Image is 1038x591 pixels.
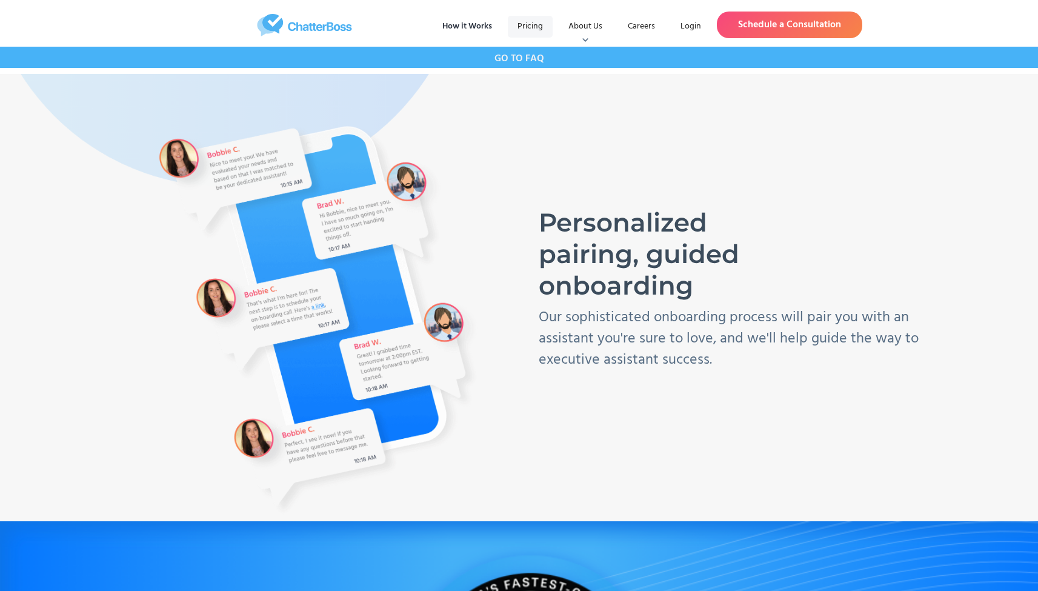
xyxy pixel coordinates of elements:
div: About Us [559,16,612,38]
a: GO TO FAQ [494,47,544,68]
h1: Personalized pairing, guided onboarding [538,207,808,301]
strong: GO TO FAQ [494,51,544,67]
a: Pricing [508,16,553,38]
a: home [176,14,433,36]
p: Our sophisticated onboarding process will pair you with an assistant you're sure to love, and we'... [538,307,929,371]
a: How it Works [433,16,502,38]
div: About Us [568,21,602,33]
a: Login [671,16,711,38]
a: Schedule a Consultation [717,12,862,38]
a: Careers [618,16,665,38]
